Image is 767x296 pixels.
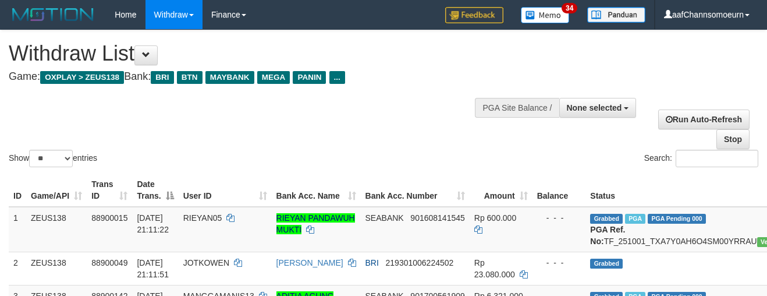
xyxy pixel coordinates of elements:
span: Copy 219301006224502 to clipboard [386,258,454,267]
img: panduan.png [587,7,645,23]
span: SEABANK [365,213,404,223]
a: [PERSON_NAME] [276,258,343,267]
span: 34 [562,3,577,13]
td: 1 [9,207,26,252]
span: [DATE] 21:11:22 [137,213,169,234]
a: Stop [716,129,750,149]
td: ZEUS138 [26,252,87,285]
select: Showentries [29,150,73,167]
span: 88900049 [91,258,127,267]
td: ZEUS138 [26,207,87,252]
span: MEGA [257,71,290,84]
div: PGA Site Balance / [475,98,559,118]
th: User ID: activate to sort column ascending [179,174,272,207]
th: Bank Acc. Name: activate to sort column ascending [272,174,361,207]
span: Rp 600.000 [474,213,516,223]
span: PGA Pending [648,214,706,224]
input: Search: [676,150,758,167]
span: None selected [567,103,622,112]
th: Bank Acc. Number: activate to sort column ascending [361,174,470,207]
span: PANIN [293,71,326,84]
th: Date Trans.: activate to sort column descending [132,174,178,207]
span: OXPLAY > ZEUS138 [40,71,124,84]
a: Run Auto-Refresh [658,110,750,129]
span: BTN [177,71,203,84]
span: Marked by aaftrukkakada [625,214,645,224]
b: PGA Ref. No: [590,225,625,246]
span: Rp 23.080.000 [474,258,515,279]
div: - - - [537,257,581,269]
span: JOTKOWEN [183,258,229,267]
label: Search: [644,150,758,167]
h1: Withdraw List [9,42,500,65]
th: Trans ID: activate to sort column ascending [87,174,132,207]
label: Show entries [9,150,97,167]
span: RIEYAN05 [183,213,222,223]
span: ... [329,71,345,84]
span: BRI [365,258,379,267]
span: Grabbed [590,259,623,269]
button: None selected [559,98,637,118]
span: Grabbed [590,214,623,224]
th: Amount: activate to sort column ascending [470,174,532,207]
span: MAYBANK [205,71,254,84]
img: MOTION_logo.png [9,6,97,23]
span: 88900015 [91,213,127,223]
img: Feedback.jpg [445,7,503,23]
div: - - - [537,212,581,224]
th: Game/API: activate to sort column ascending [26,174,87,207]
h4: Game: Bank: [9,71,500,83]
span: [DATE] 21:11:51 [137,258,169,279]
span: BRI [151,71,173,84]
td: 2 [9,252,26,285]
a: RIEYAN PANDAWUH MUKTI [276,213,355,234]
th: Balance [532,174,586,207]
th: ID [9,174,26,207]
span: Copy 901608141545 to clipboard [410,213,464,223]
img: Button%20Memo.svg [521,7,570,23]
